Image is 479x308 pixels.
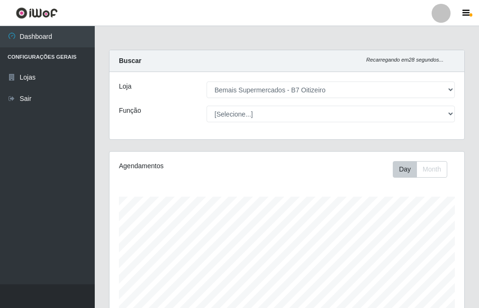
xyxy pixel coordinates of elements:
[119,57,141,64] strong: Buscar
[393,161,417,178] button: Day
[416,161,447,178] button: Month
[393,161,455,178] div: Toolbar with button groups
[119,161,251,171] div: Agendamentos
[393,161,447,178] div: First group
[119,82,131,91] label: Loja
[16,7,58,19] img: CoreUI Logo
[119,106,141,116] label: Função
[366,57,443,63] i: Recarregando em 28 segundos...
